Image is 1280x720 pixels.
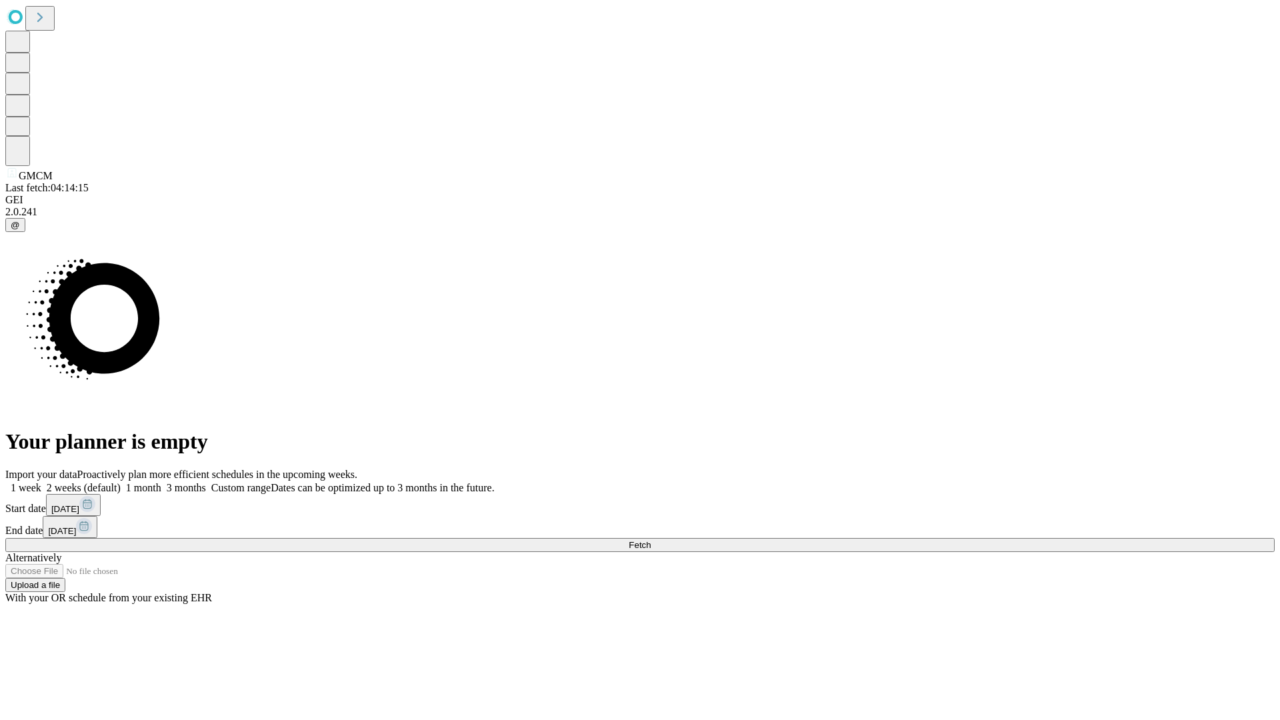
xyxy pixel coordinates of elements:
[5,578,65,592] button: Upload a file
[47,482,121,493] span: 2 weeks (default)
[46,494,101,516] button: [DATE]
[5,429,1275,454] h1: Your planner is empty
[5,538,1275,552] button: Fetch
[5,469,77,480] span: Import your data
[167,482,206,493] span: 3 months
[211,482,271,493] span: Custom range
[5,494,1275,516] div: Start date
[51,504,79,514] span: [DATE]
[5,592,212,603] span: With your OR schedule from your existing EHR
[77,469,357,480] span: Proactively plan more efficient schedules in the upcoming weeks.
[48,526,76,536] span: [DATE]
[126,482,161,493] span: 1 month
[5,516,1275,538] div: End date
[19,170,53,181] span: GMCM
[271,482,494,493] span: Dates can be optimized up to 3 months in the future.
[5,206,1275,218] div: 2.0.241
[5,552,61,563] span: Alternatively
[11,220,20,230] span: @
[629,540,651,550] span: Fetch
[11,482,41,493] span: 1 week
[5,194,1275,206] div: GEI
[5,218,25,232] button: @
[5,182,89,193] span: Last fetch: 04:14:15
[43,516,97,538] button: [DATE]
